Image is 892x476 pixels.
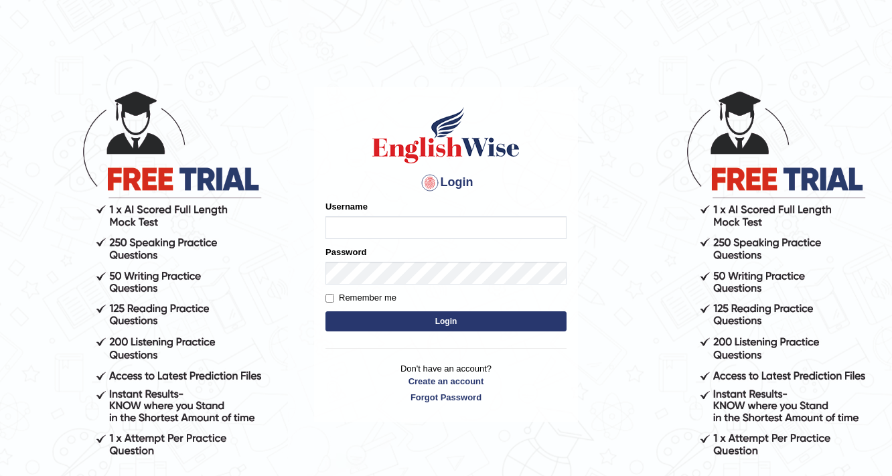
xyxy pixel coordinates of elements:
a: Create an account [325,375,567,388]
img: Logo of English Wise sign in for intelligent practice with AI [370,105,522,165]
input: Remember me [325,294,334,303]
a: Forgot Password [325,391,567,404]
label: Password [325,246,366,258]
button: Login [325,311,567,331]
label: Username [325,200,368,213]
h4: Login [325,172,567,193]
label: Remember me [325,291,396,305]
p: Don't have an account? [325,362,567,404]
